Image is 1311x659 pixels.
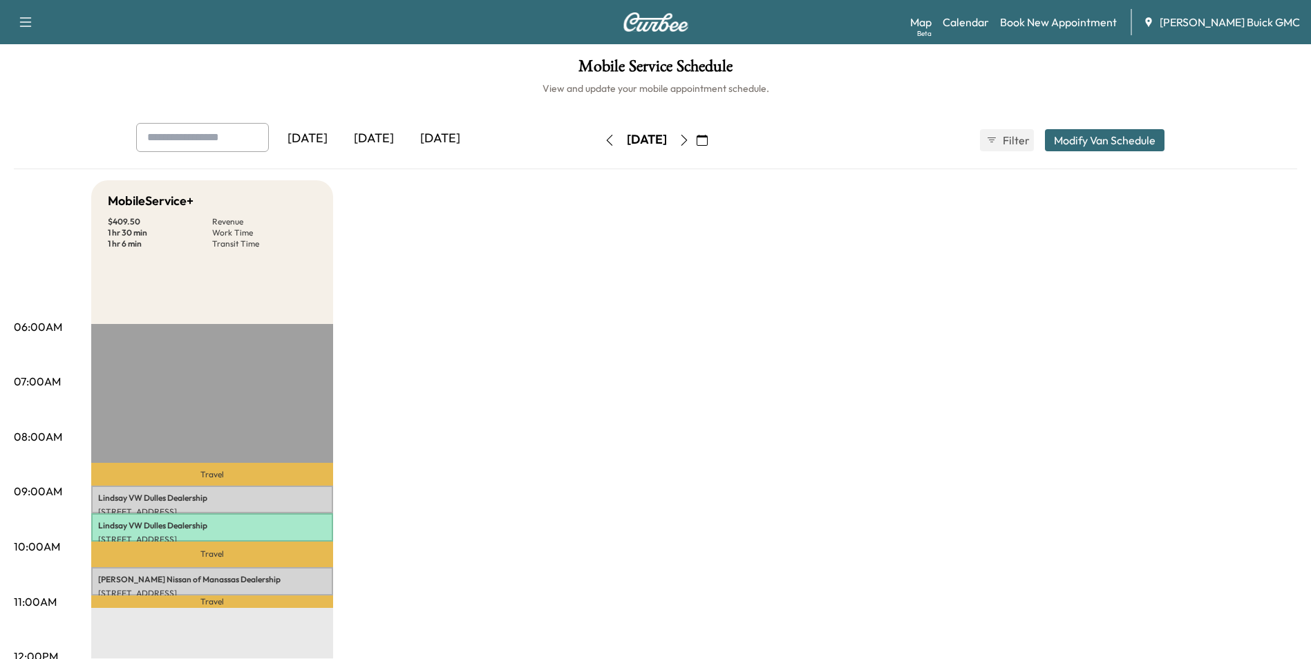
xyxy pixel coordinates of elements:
h6: View and update your mobile appointment schedule. [14,82,1297,95]
p: 1 hr 30 min [108,227,212,238]
div: [DATE] [341,123,407,155]
p: 07:00AM [14,373,61,390]
button: Modify Van Schedule [1045,129,1164,151]
div: [DATE] [274,123,341,155]
p: Lindsay VW Dulles Dealership [98,493,326,504]
p: 08:00AM [14,428,62,445]
a: Calendar [943,14,989,30]
div: [DATE] [627,131,667,149]
p: [STREET_ADDRESS] [98,588,326,599]
p: [STREET_ADDRESS] [98,506,326,517]
p: 06:00AM [14,318,62,335]
h1: Mobile Service Schedule [14,58,1297,82]
p: 09:00AM [14,483,62,499]
p: Work Time [212,227,317,238]
p: [PERSON_NAME] Nissan of Manassas Dealership [98,574,326,585]
p: Transit Time [212,238,317,249]
button: Filter [980,129,1034,151]
p: Travel [91,595,333,609]
p: Travel [91,463,333,485]
p: 1 hr 6 min [108,238,212,249]
p: Lindsay VW Dulles Dealership [98,520,326,531]
p: Revenue [212,216,317,227]
h5: MobileService+ [108,191,194,211]
p: 11:00AM [14,593,57,610]
span: [PERSON_NAME] Buick GMC [1160,14,1300,30]
p: Travel [91,542,333,568]
img: Curbee Logo [623,12,689,32]
div: Beta [917,28,932,39]
div: [DATE] [407,123,473,155]
p: 10:00AM [14,538,60,555]
p: [STREET_ADDRESS] [98,534,326,545]
a: MapBeta [910,14,932,30]
span: Filter [1003,132,1028,149]
p: $ 409.50 [108,216,212,227]
a: Book New Appointment [1000,14,1117,30]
